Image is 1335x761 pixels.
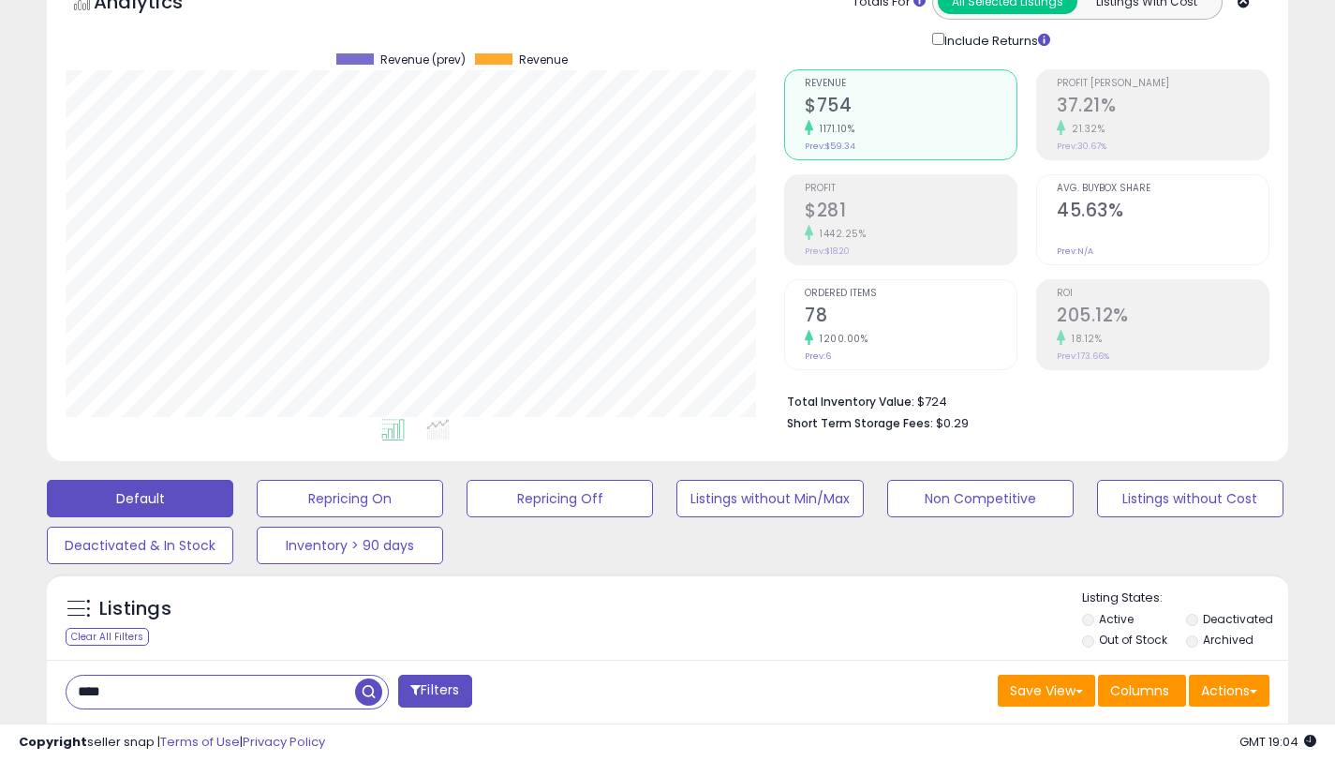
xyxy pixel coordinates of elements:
label: Active [1099,611,1134,627]
h2: 45.63% [1057,200,1268,225]
h2: $754 [805,95,1016,120]
button: Repricing Off [467,480,653,517]
button: Deactivated & In Stock [47,527,233,564]
button: Inventory > 90 days [257,527,443,564]
button: Default [47,480,233,517]
small: 21.32% [1065,122,1105,136]
small: Prev: 6 [805,351,831,362]
span: ROI [1057,289,1268,299]
small: 18.12% [1065,332,1102,346]
small: Prev: 173.66% [1057,351,1109,362]
label: Deactivated [1203,611,1273,627]
button: Listings without Min/Max [676,480,863,517]
b: Total Inventory Value: [787,394,914,410]
span: Ordered Items [805,289,1016,299]
small: 1171.10% [813,122,854,136]
button: Listings without Cost [1097,480,1283,517]
div: Include Returns [918,29,1073,51]
label: Out of Stock [1099,632,1167,648]
strong: Copyright [19,733,87,751]
p: Listing States: [1082,589,1288,607]
button: Repricing On [257,480,443,517]
div: seller snap | | [19,734,325,752]
button: Columns [1098,675,1186,707]
label: Archived [1203,632,1253,648]
small: Prev: $18.20 [805,246,850,257]
small: 1442.25% [813,227,866,241]
div: Clear All Filters [66,628,149,646]
small: 1200.00% [813,332,868,346]
span: 2025-10-9 19:04 GMT [1239,733,1316,751]
button: Non Competitive [887,480,1074,517]
small: Prev: N/A [1057,246,1093,257]
small: Prev: 30.67% [1057,141,1106,152]
small: Prev: $59.34 [805,141,855,152]
span: Avg. Buybox Share [1057,184,1268,194]
button: Save View [998,675,1095,707]
span: Revenue [805,79,1016,89]
b: Short Term Storage Fees: [787,415,933,431]
span: Revenue [519,53,568,67]
span: Columns [1110,681,1169,700]
button: Actions [1189,675,1269,707]
a: Privacy Policy [243,733,325,751]
span: $0.29 [936,414,969,432]
h5: Listings [99,596,171,622]
h2: 37.21% [1057,95,1268,120]
span: Revenue (prev) [380,53,466,67]
h2: $281 [805,200,1016,225]
span: Profit [PERSON_NAME] [1057,79,1268,89]
li: $724 [787,389,1255,411]
span: Profit [805,184,1016,194]
h2: 78 [805,305,1016,330]
a: Terms of Use [160,733,240,751]
h2: 205.12% [1057,305,1268,330]
button: Filters [398,675,471,708]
